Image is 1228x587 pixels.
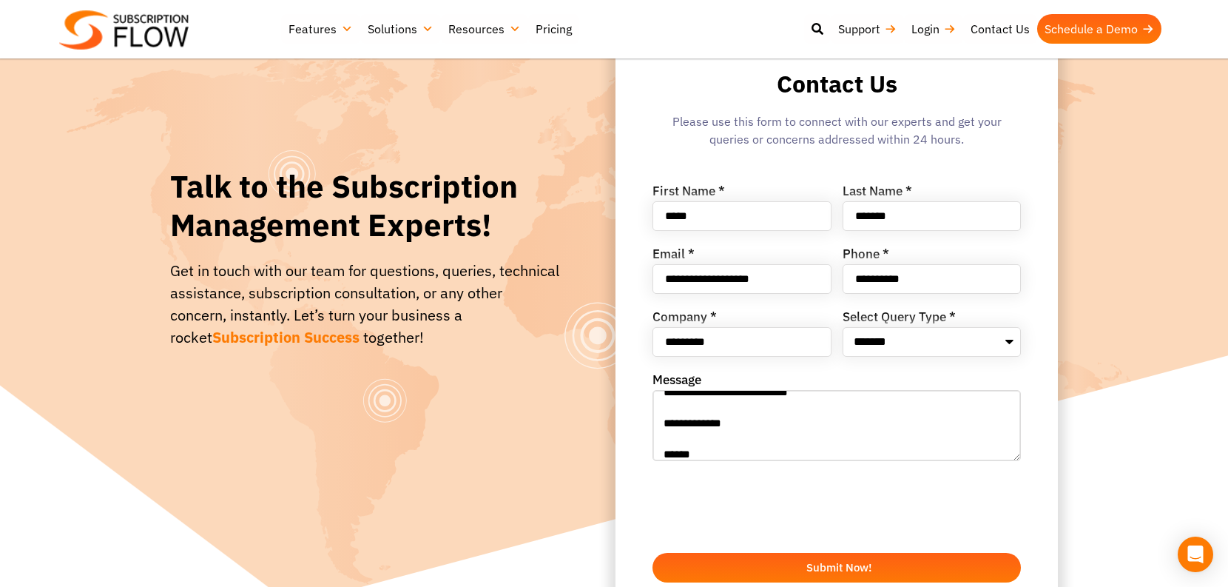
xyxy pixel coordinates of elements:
[528,14,579,44] a: Pricing
[1037,14,1161,44] a: Schedule a Demo
[652,478,877,536] iframe: reCAPTCHA
[652,113,1021,155] div: Please use this form to connect with our experts and get your queries or concerns addressed withi...
[843,311,956,327] label: Select Query Type *
[652,248,695,264] label: Email *
[59,10,189,50] img: Subscriptionflow
[652,553,1021,583] button: Submit Now!
[281,14,360,44] a: Features
[1178,537,1213,572] div: Open Intercom Messenger
[806,562,871,573] span: Submit Now!
[170,260,560,349] div: Get in touch with our team for questions, queries, technical assistance, subscription consultatio...
[652,374,701,390] label: Message
[652,185,725,201] label: First Name *
[652,311,717,327] label: Company *
[831,14,904,44] a: Support
[170,167,560,245] h1: Talk to the Subscription Management Experts!
[843,248,889,264] label: Phone *
[212,327,360,347] span: Subscription Success
[843,185,912,201] label: Last Name *
[441,14,528,44] a: Resources
[963,14,1037,44] a: Contact Us
[652,70,1021,98] h2: Contact Us
[360,14,441,44] a: Solutions
[904,14,963,44] a: Login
